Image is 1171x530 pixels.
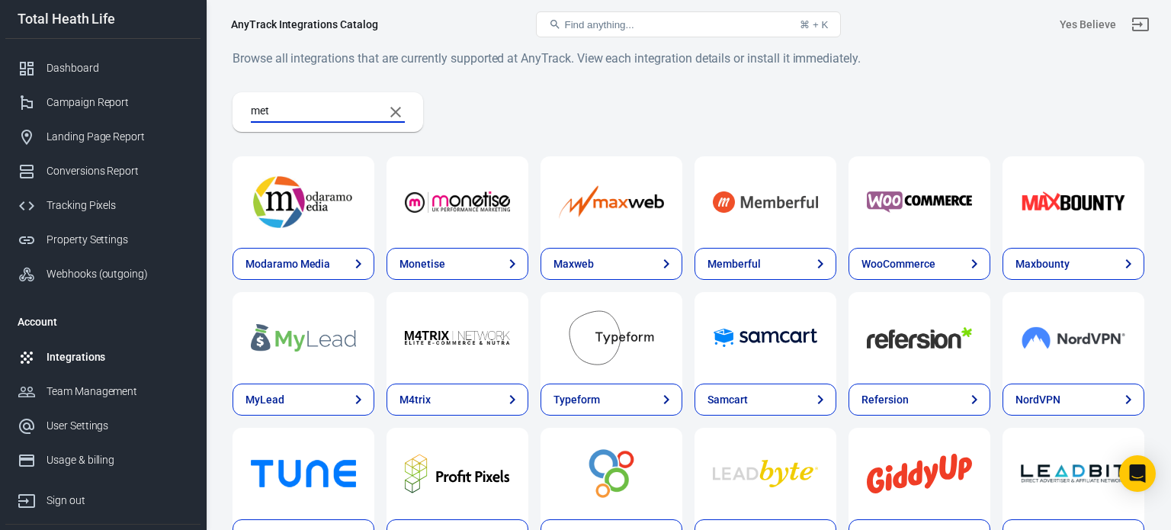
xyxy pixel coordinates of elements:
[387,428,528,519] a: Profit Pixels
[559,446,664,501] img: TradeTracker
[5,304,201,340] li: Account
[233,384,374,416] a: MyLead
[1119,455,1156,492] div: Open Intercom Messenger
[541,248,682,280] a: Maxweb
[387,384,528,416] a: M4trix
[405,446,510,501] img: Profit Pixels
[707,392,748,408] div: Samcart
[849,248,990,280] a: WooCommerce
[713,310,818,365] img: Samcart
[5,85,201,120] a: Campaign Report
[387,156,528,248] a: Monetise
[5,477,201,518] a: Sign out
[5,409,201,443] a: User Settings
[1122,6,1159,43] a: Sign out
[47,266,188,282] div: Webhooks (outgoing)
[405,310,510,365] img: M4trix
[405,175,510,230] img: Monetise
[849,292,990,384] a: Refersion
[1021,310,1126,365] img: NordVPN
[47,493,188,509] div: Sign out
[695,384,836,416] a: Samcart
[5,340,201,374] a: Integrations
[1003,248,1144,280] a: Maxbounty
[47,198,188,214] div: Tracking Pixels
[1021,446,1126,501] img: Leadbit
[5,374,201,409] a: Team Management
[713,175,818,230] img: Memberful
[233,428,374,519] a: Tune
[800,19,828,31] div: ⌘ + K
[233,49,1144,68] h6: Browse all integrations that are currently supported at AnyTrack. View each integration details o...
[541,292,682,384] a: Typeform
[1021,175,1126,230] img: Maxbounty
[559,310,664,365] img: Typeform
[251,175,356,230] img: Modaramo Media
[1003,292,1144,384] a: NordVPN
[47,349,188,365] div: Integrations
[47,232,188,248] div: Property Settings
[5,188,201,223] a: Tracking Pixels
[251,310,356,365] img: MyLead
[5,443,201,477] a: Usage & billing
[233,156,374,248] a: Modaramo Media
[47,60,188,76] div: Dashboard
[5,154,201,188] a: Conversions Report
[47,129,188,145] div: Landing Page Report
[553,392,600,408] div: Typeform
[1003,384,1144,416] a: NordVPN
[564,19,634,31] span: Find anything...
[251,446,356,501] img: Tune
[861,392,909,408] div: Refersion
[251,102,371,122] input: Search...
[1003,428,1144,519] a: Leadbit
[1015,392,1060,408] div: NordVPN
[553,256,594,272] div: Maxweb
[377,94,414,130] button: Clear Search
[233,248,374,280] a: Modaramo Media
[867,310,972,365] img: Refersion
[695,428,836,519] a: LeadByte
[536,11,841,37] button: Find anything...⌘ + K
[1015,256,1070,272] div: Maxbounty
[861,256,935,272] div: WooCommerce
[387,292,528,384] a: M4trix
[245,392,284,408] div: MyLead
[541,156,682,248] a: Maxweb
[695,248,836,280] a: Memberful
[1060,17,1116,33] div: Account id: NVAEYFid
[1003,156,1144,248] a: Maxbounty
[231,17,378,32] div: AnyTrack Integrations Catalog
[695,156,836,248] a: Memberful
[5,223,201,257] a: Property Settings
[713,446,818,501] img: LeadByte
[5,120,201,154] a: Landing Page Report
[245,256,330,272] div: Modaramo Media
[867,446,972,501] img: GiddyUp
[707,256,761,272] div: Memberful
[399,392,431,408] div: M4trix
[849,156,990,248] a: WooCommerce
[541,384,682,416] a: Typeform
[233,292,374,384] a: MyLead
[5,51,201,85] a: Dashboard
[47,452,188,468] div: Usage & billing
[47,384,188,400] div: Team Management
[399,256,445,272] div: Monetise
[387,248,528,280] a: Monetise
[559,175,664,230] img: Maxweb
[849,428,990,519] a: GiddyUp
[849,384,990,416] a: Refersion
[5,257,201,291] a: Webhooks (outgoing)
[47,163,188,179] div: Conversions Report
[867,175,972,230] img: WooCommerce
[47,418,188,434] div: User Settings
[541,428,682,519] a: TradeTracker
[47,95,188,111] div: Campaign Report
[5,12,201,26] div: Total Heath Life
[695,292,836,384] a: Samcart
